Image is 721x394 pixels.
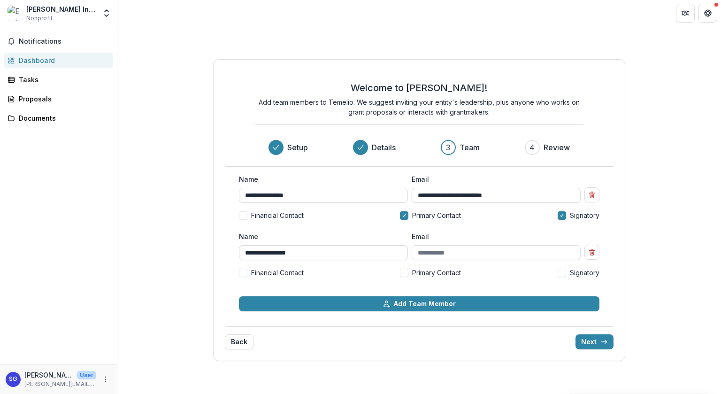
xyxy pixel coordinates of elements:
span: Primary Contact [412,210,461,220]
a: Documents [4,110,113,126]
div: Tasks [19,75,106,85]
label: Name [239,174,402,184]
button: Partners [676,4,695,23]
div: Documents [19,113,106,123]
h2: Welcome to [PERSON_NAME]! [351,82,487,93]
button: Remove team member [584,187,599,202]
h3: Team [460,142,480,153]
span: Signatory [570,210,599,220]
span: Nonprofit [26,14,53,23]
button: Next [575,334,614,349]
span: Financial Contact [251,268,304,278]
p: Add team members to Temelio. We suggest inviting your entity's leadership, plus anyone who works ... [255,97,583,117]
span: Financial Contact [251,210,304,220]
p: [PERSON_NAME] [24,370,73,380]
img: Earl Carl Institute for Legal and Social Policy Inc. [8,6,23,21]
span: Primary Contact [412,268,461,278]
button: Open entity switcher [100,4,113,23]
div: Progress [268,140,570,155]
label: Email [412,232,575,241]
button: Add Team Member [239,296,599,311]
button: Remove team member [584,245,599,260]
a: Proposals [4,91,113,107]
button: Get Help [698,4,717,23]
h3: Details [372,142,396,153]
div: Dashboard [19,55,106,65]
a: Tasks [4,72,113,87]
h3: Review [544,142,570,153]
div: 3 [446,142,450,153]
div: 4 [529,142,535,153]
div: Sarah R. Guidry [9,376,17,382]
button: Notifications [4,34,113,49]
div: [PERSON_NAME] Institute for Legal and Social Policy Inc. [26,4,96,14]
span: Signatory [570,268,599,278]
label: Email [412,174,575,184]
button: Back [225,334,253,349]
p: User [77,371,96,379]
h3: Setup [287,142,308,153]
label: Name [239,232,402,241]
p: [PERSON_NAME][EMAIL_ADDRESS][PERSON_NAME][DOMAIN_NAME] [24,380,96,388]
a: Dashboard [4,53,113,68]
div: Proposals [19,94,106,104]
button: More [100,374,111,385]
span: Notifications [19,38,109,46]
